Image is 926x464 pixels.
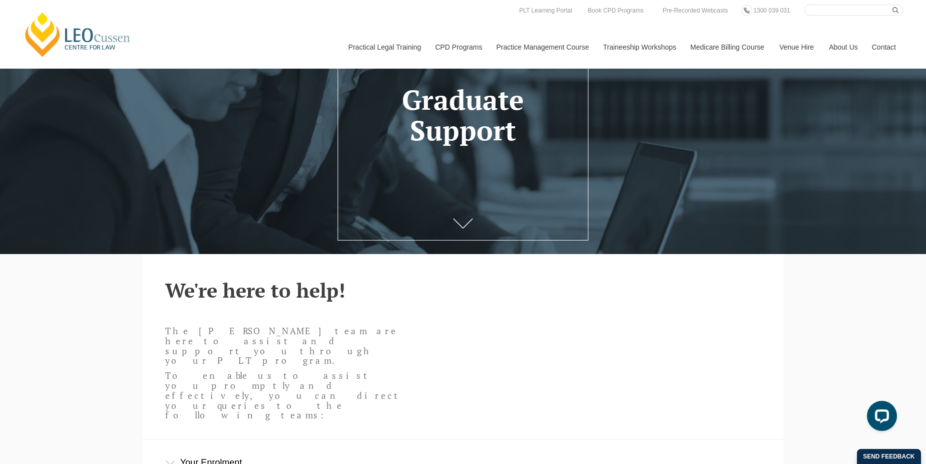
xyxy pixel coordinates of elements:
a: Practice Management Course [489,26,596,69]
a: Contact [864,26,903,69]
a: [PERSON_NAME] Centre for Law [23,11,133,58]
p: The [PERSON_NAME] team are here to assist and support you through your PLT program. [165,326,404,366]
h1: Graduate Support [352,85,574,145]
span: 1300 039 031 [753,7,790,14]
a: Pre-Recorded Webcasts [660,5,731,16]
a: CPD Programs [427,26,489,69]
a: Book CPD Programs [585,5,646,16]
a: 1300 039 031 [751,5,792,16]
iframe: LiveChat chat widget [859,397,901,439]
a: PLT Learning Portal [517,5,575,16]
h2: We're here to help! [165,279,761,301]
p: To enable us to assist you promptly and effectively, you can direct your queries to the following... [165,371,404,420]
a: Practical Legal Training [341,26,428,69]
a: Venue Hire [772,26,821,69]
a: Medicare Billing Course [683,26,772,69]
a: About Us [821,26,864,69]
a: Traineeship Workshops [596,26,683,69]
